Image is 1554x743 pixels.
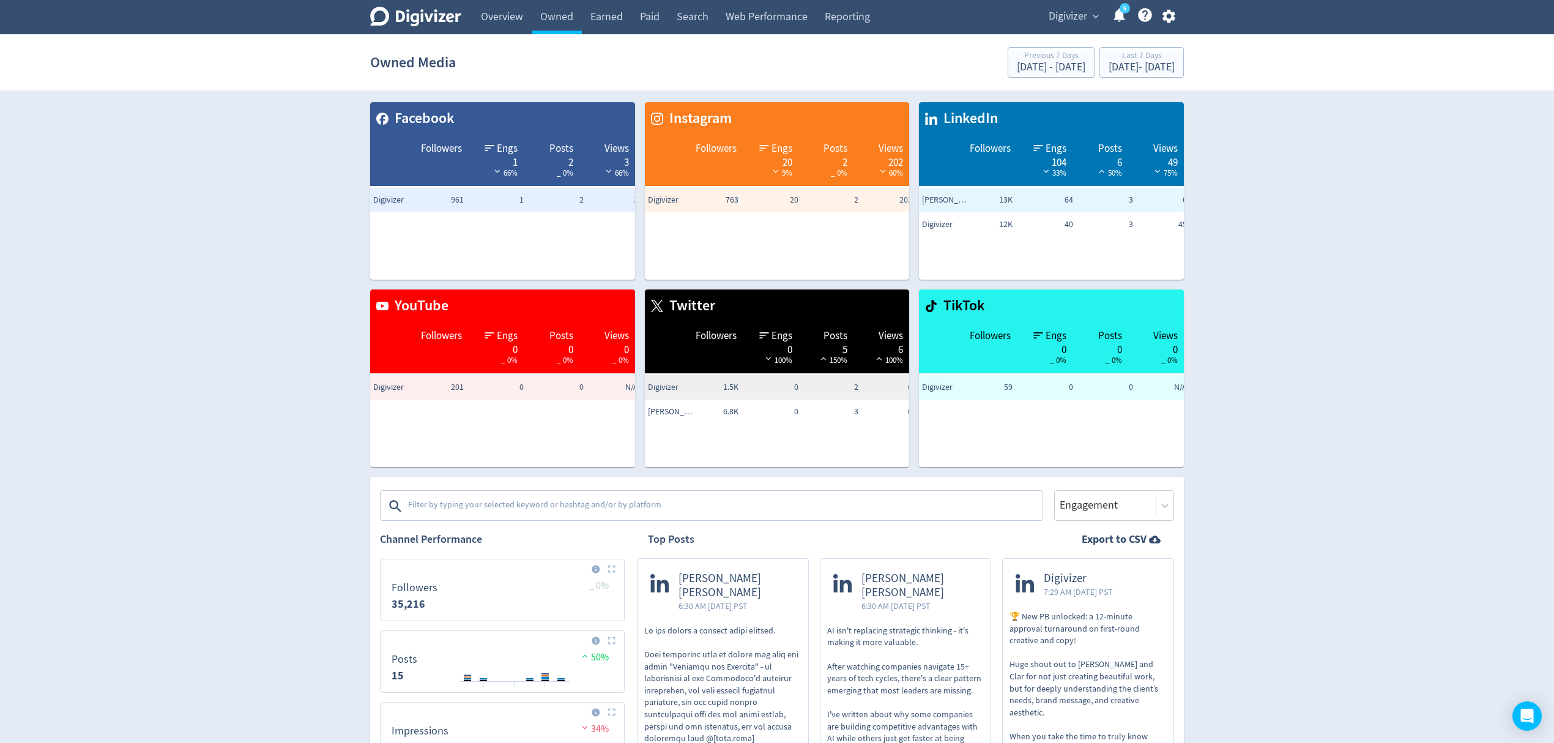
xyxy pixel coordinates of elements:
[663,296,715,316] span: Twitter
[491,166,504,176] img: negative-performance-white.svg
[527,375,587,400] td: 0
[1079,343,1122,353] div: 0
[682,188,742,212] td: 763
[805,343,848,353] div: 5
[1040,168,1066,178] span: 33%
[1049,7,1087,26] span: Digivizer
[608,565,615,573] img: Placeholder
[879,329,903,343] span: Views
[497,141,518,156] span: Engs
[696,329,737,343] span: Followers
[678,572,795,600] span: [PERSON_NAME] [PERSON_NAME]
[877,166,889,176] img: negative-performance-white.svg
[586,155,629,165] div: 3
[587,188,647,212] td: 3
[608,708,615,716] img: Placeholder
[579,723,609,735] span: 34%
[579,651,591,660] img: positive-performance.svg
[474,343,518,353] div: 0
[937,108,998,129] span: LinkedIn
[877,168,903,178] span: 60%
[801,400,861,424] td: 3
[970,141,1011,156] span: Followers
[1040,166,1052,176] img: negative-performance-white.svg
[823,141,847,156] span: Posts
[1008,47,1095,78] button: Previous 7 Days[DATE] - [DATE]
[919,289,1184,467] table: customized table
[370,102,635,280] table: customized table
[604,141,629,156] span: Views
[603,168,629,178] span: 66%
[645,289,910,467] table: customized table
[861,400,921,424] td: 0
[762,354,775,363] img: negative-performance-white.svg
[648,381,697,394] span: Digivizer
[507,686,522,695] text: 28/09
[742,188,801,212] td: 20
[956,375,1016,400] td: 59
[663,108,732,129] span: Instagram
[770,168,792,178] span: 9%
[497,329,518,343] span: Engs
[771,329,792,343] span: Engs
[1096,168,1122,178] span: 50%
[831,168,847,178] span: _ 0%
[860,343,903,353] div: 6
[557,168,573,178] span: _ 0%
[1046,141,1066,156] span: Engs
[474,155,518,165] div: 1
[1120,3,1130,13] a: 5
[922,218,971,231] span: Digivizer
[873,355,903,365] span: 100%
[1044,7,1102,26] button: Digivizer
[922,194,971,206] span: Emma Lo Russo
[742,400,801,424] td: 0
[1016,212,1076,237] td: 40
[1098,141,1122,156] span: Posts
[407,375,467,400] td: 201
[392,581,437,595] dt: Followers
[1079,155,1122,165] div: 6
[645,102,910,280] table: customized table
[956,188,1016,212] td: 13K
[549,329,573,343] span: Posts
[589,580,609,592] span: _ 0%
[586,343,629,353] div: 0
[388,296,448,316] span: YouTube
[501,355,518,365] span: _ 0%
[1136,188,1196,212] td: 0
[579,723,591,732] img: negative-performance.svg
[648,194,697,206] span: Digivizer
[1512,701,1542,731] div: Open Intercom Messenger
[388,108,455,129] span: Facebook
[678,600,795,612] span: 6:30 AM [DATE] PST
[742,375,801,400] td: 0
[370,289,635,467] table: customized table
[1044,586,1113,598] span: 7:29 AM [DATE] PST
[861,188,921,212] td: 202
[385,564,619,616] svg: Followers 35,216
[538,686,552,695] text: 30/09
[1050,355,1066,365] span: _ 0%
[648,532,694,547] h2: Top Posts
[421,141,462,156] span: Followers
[579,651,609,663] span: 50%
[817,355,847,365] span: 150%
[682,400,742,424] td: 6.8K
[1090,11,1101,22] span: expand_more
[937,296,985,316] span: TikTok
[696,141,737,156] span: Followers
[1161,355,1178,365] span: _ 0%
[956,212,1016,237] td: 12K
[805,155,848,165] div: 2
[860,155,903,165] div: 202
[922,381,971,394] span: Digivizer
[608,637,615,644] img: Placeholder
[392,597,425,611] strong: 35,216
[1082,532,1147,547] strong: Export to CSV
[530,155,573,165] div: 2
[1076,188,1136,212] td: 3
[1017,62,1085,73] div: [DATE] - [DATE]
[817,354,830,363] img: positive-performance-white.svg
[557,355,573,365] span: _ 0%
